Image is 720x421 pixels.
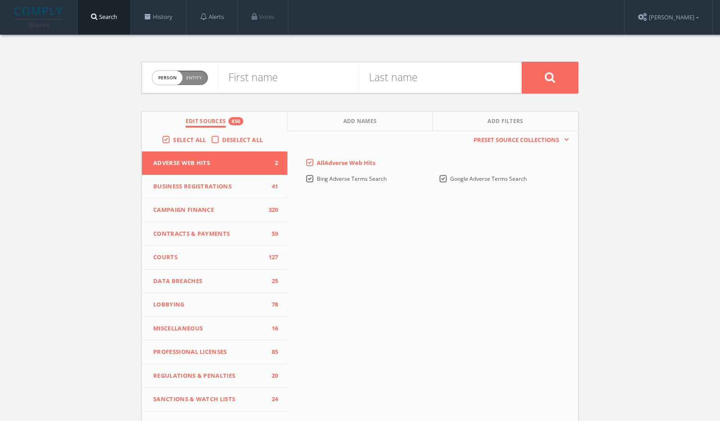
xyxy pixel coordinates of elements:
[142,175,287,199] button: Business Registrations41
[153,206,265,215] span: Campaign Finance
[450,175,527,183] span: Google Adverse Terms Search
[14,7,64,27] img: illumis
[142,198,287,222] button: Campaign Finance320
[265,253,278,262] span: 127
[142,317,287,341] button: Miscellaneous16
[142,151,287,175] button: Adverse Web Hits2
[142,388,287,412] button: Sanctions & Watch Lists24
[142,270,287,293] button: Data Breaches25
[153,182,265,191] span: Business Registrations
[153,229,265,238] span: Contracts & Payments
[433,112,578,131] button: Add Filters
[265,300,278,309] span: 78
[265,206,278,215] span: 320
[469,136,569,145] button: Preset Source Collections
[142,246,287,270] button: Courts127
[265,348,278,357] span: 85
[153,277,265,286] span: Data Breaches
[142,293,287,317] button: Lobbying78
[153,300,265,309] span: Lobbying
[265,395,278,404] span: 24
[265,277,278,286] span: 25
[153,324,265,333] span: Miscellaneous
[287,112,433,131] button: Add Names
[317,159,375,167] span: All Adverse Web Hits
[142,112,287,131] button: Edit Sources850
[265,371,278,380] span: 20
[186,117,226,128] span: Edit Sources
[142,222,287,246] button: Contracts & Payments59
[153,253,265,262] span: Courts
[265,229,278,238] span: 59
[142,364,287,388] button: Regulations & Penalties20
[317,175,387,183] span: Bing Adverse Terms Search
[186,74,202,81] span: Entity
[469,136,564,145] span: Preset Source Collections
[488,117,524,128] span: Add Filters
[173,136,206,144] span: Select All
[265,182,278,191] span: 41
[228,117,243,125] div: 850
[153,395,265,404] span: Sanctions & Watch Lists
[142,340,287,364] button: Professional Licenses85
[153,348,265,357] span: Professional Licenses
[153,371,265,380] span: Regulations & Penalties
[222,136,263,144] span: Deselect All
[265,159,278,168] span: 2
[265,324,278,333] span: 16
[153,159,265,168] span: Adverse Web Hits
[152,71,182,85] span: person
[343,117,377,128] span: Add Names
